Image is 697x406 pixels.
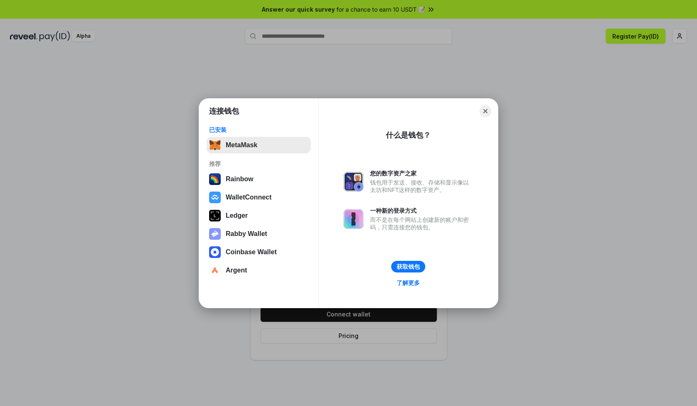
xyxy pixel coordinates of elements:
[209,139,221,151] img: svg+xml,%3Csvg%20fill%3D%22none%22%20height%3D%2233%22%20viewBox%3D%220%200%2035%2033%22%20width%...
[397,279,420,287] div: 了解更多
[370,179,473,194] div: 钱包用于发送、接收、存储和显示像以太坊和NFT这样的数字资产。
[226,194,272,201] div: WalletConnect
[480,105,491,117] button: Close
[392,277,425,288] a: 了解更多
[209,126,308,134] div: 已安装
[207,262,311,279] button: Argent
[207,244,311,260] button: Coinbase Wallet
[209,173,221,185] img: svg+xml,%3Csvg%20width%3D%22120%22%20height%3D%22120%22%20viewBox%3D%220%200%20120%20120%22%20fil...
[226,230,267,238] div: Rabby Wallet
[226,175,253,183] div: Rainbow
[207,137,311,153] button: MetaMask
[370,207,473,214] div: 一种新的登录方式
[207,226,311,242] button: Rabby Wallet
[209,160,308,168] div: 推荐
[209,246,221,258] img: svg+xml,%3Csvg%20width%3D%2228%22%20height%3D%2228%22%20viewBox%3D%220%200%2028%2028%22%20fill%3D...
[226,267,247,274] div: Argent
[226,212,248,219] div: Ledger
[344,209,363,229] img: svg+xml,%3Csvg%20xmlns%3D%22http%3A%2F%2Fwww.w3.org%2F2000%2Fsvg%22%20fill%3D%22none%22%20viewBox...
[209,192,221,203] img: svg+xml,%3Csvg%20width%3D%2228%22%20height%3D%2228%22%20viewBox%3D%220%200%2028%2028%22%20fill%3D...
[209,106,239,116] h1: 连接钱包
[344,172,363,192] img: svg+xml,%3Csvg%20xmlns%3D%22http%3A%2F%2Fwww.w3.org%2F2000%2Fsvg%22%20fill%3D%22none%22%20viewBox...
[209,210,221,221] img: svg+xml,%3Csvg%20xmlns%3D%22http%3A%2F%2Fwww.w3.org%2F2000%2Fsvg%22%20width%3D%2228%22%20height%3...
[207,207,311,224] button: Ledger
[226,248,277,256] div: Coinbase Wallet
[391,261,425,272] button: 获取钱包
[226,141,257,149] div: MetaMask
[207,171,311,187] button: Rainbow
[209,228,221,240] img: svg+xml,%3Csvg%20xmlns%3D%22http%3A%2F%2Fwww.w3.org%2F2000%2Fsvg%22%20fill%3D%22none%22%20viewBox...
[386,130,431,140] div: 什么是钱包？
[397,263,420,270] div: 获取钱包
[207,189,311,206] button: WalletConnect
[370,216,473,231] div: 而不是在每个网站上创建新的账户和密码，只需连接您的钱包。
[209,265,221,276] img: svg+xml,%3Csvg%20width%3D%2228%22%20height%3D%2228%22%20viewBox%3D%220%200%2028%2028%22%20fill%3D...
[370,170,473,177] div: 您的数字资产之家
